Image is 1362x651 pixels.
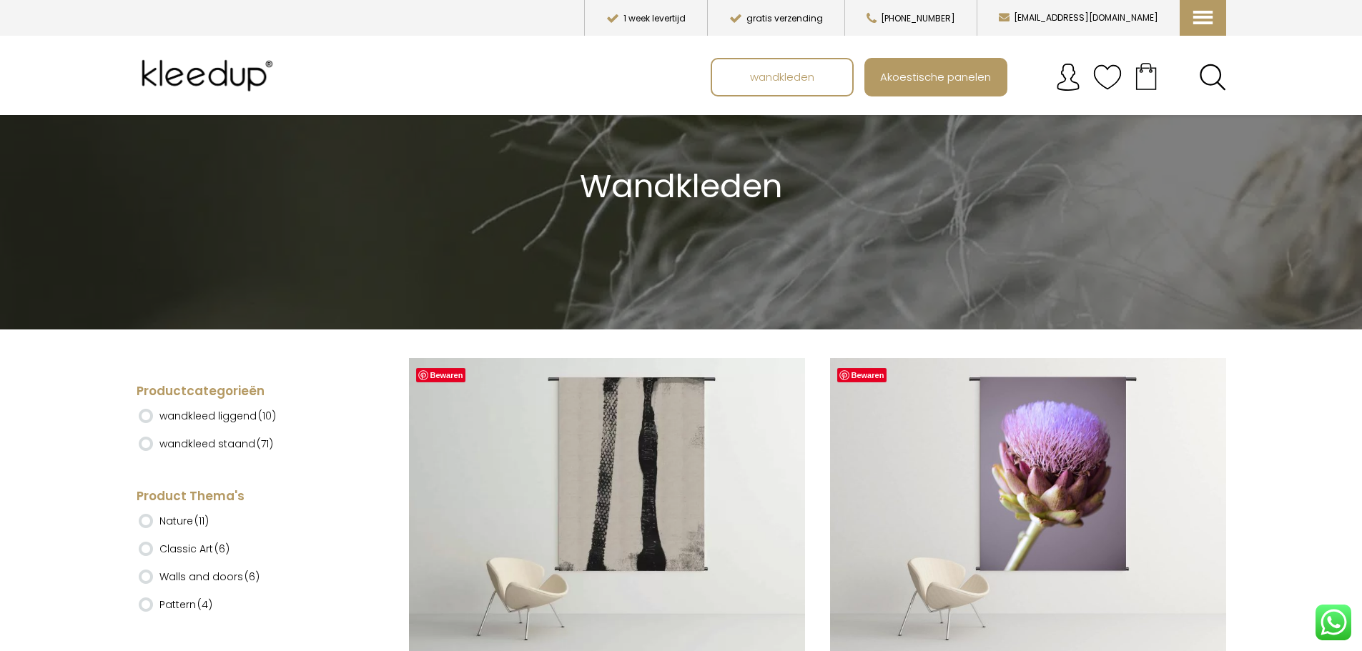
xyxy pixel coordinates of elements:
[159,432,273,456] label: wandkleed staand
[159,565,260,589] label: Walls and doors
[258,409,276,423] span: (10)
[137,47,284,104] img: Kleedup
[1122,58,1170,94] a: Your cart
[159,537,230,561] label: Classic Art
[214,542,230,556] span: (6)
[1093,63,1122,91] img: verlanglijstje.svg
[742,63,822,90] span: wandkleden
[245,570,260,584] span: (6)
[159,404,276,428] label: wandkleed liggend
[159,592,212,617] label: Pattern
[872,63,999,90] span: Akoestische panelen
[837,368,887,382] a: Bewaren
[1199,64,1226,91] a: Search
[194,514,209,528] span: (11)
[712,59,852,95] a: wandkleden
[580,164,782,209] span: Wandkleden
[416,368,466,382] a: Bewaren
[866,59,1006,95] a: Akoestische panelen
[137,488,355,505] h4: Product Thema's
[197,597,212,612] span: (4)
[159,509,209,533] label: Nature
[137,383,355,400] h4: Productcategorieën
[257,437,273,451] span: (71)
[711,58,1237,96] nav: Main menu
[1054,63,1082,91] img: account.svg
